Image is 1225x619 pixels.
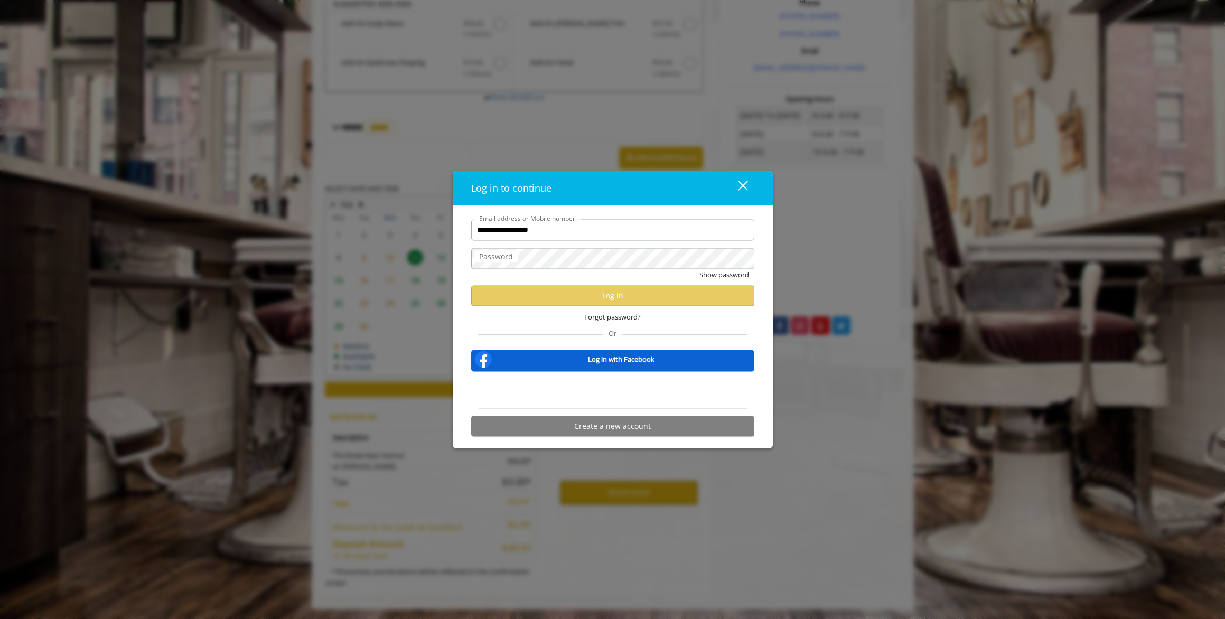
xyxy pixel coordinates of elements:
div: close dialog [726,180,747,196]
label: Password [474,250,518,262]
b: Log in with Facebook [588,354,654,365]
input: Password [471,248,754,269]
label: Email address or Mobile number [474,213,581,223]
img: facebook-logo [473,349,494,370]
span: Forgot password? [584,311,641,322]
button: Log in [471,285,754,306]
button: Create a new account [471,416,754,436]
span: Log in to continue [471,181,551,194]
span: Or [603,328,622,337]
iframe: Sign in with Google Button [555,378,671,401]
input: Email address or Mobile number [471,219,754,240]
button: Show password [699,269,749,280]
button: close dialog [718,177,754,199]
